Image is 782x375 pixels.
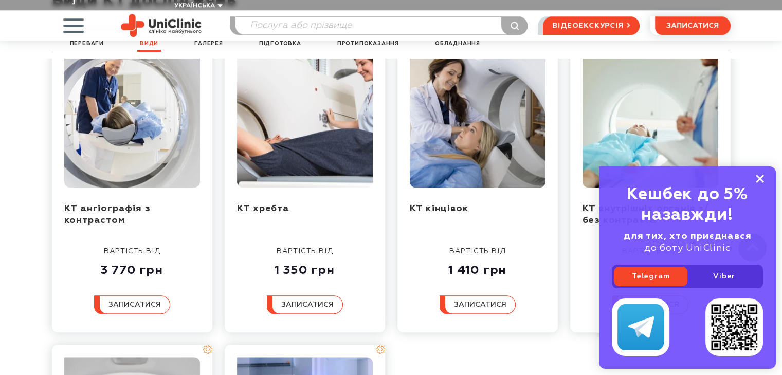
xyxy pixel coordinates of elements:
[277,248,333,255] span: вартість від
[104,248,160,255] span: вартість від
[440,295,516,314] button: записатися
[108,301,161,308] span: записатися
[192,38,226,50] a: Галерея
[172,2,223,10] button: Українська
[137,38,161,50] a: Види
[267,295,343,314] button: записатися
[454,301,506,308] span: записатися
[64,46,200,188] img: КТ ангіографія з контрастом
[64,204,151,225] a: КТ ангіографія з контрастом
[612,231,763,254] div: до боту UniClinic
[583,204,710,225] a: КТ внутрішніх органів з/без контраста
[267,256,343,278] div: 1 350 грн
[440,256,516,278] div: 1 410 грн
[281,301,334,308] span: записатися
[410,46,545,188] img: КТ кінцівок
[432,38,483,50] a: Обладнання
[174,3,215,9] span: Українська
[237,204,289,213] a: КТ хребта
[94,256,170,278] div: 3 770 грн
[235,17,528,34] input: Послуга або прізвище
[583,46,718,188] img: КТ внутрішніх органів з/без контраста
[67,38,106,50] a: Переваги
[410,204,469,213] a: КТ кінцівок
[257,38,304,50] a: Підготовка
[335,38,402,50] a: Протипоказання
[614,267,687,286] a: Telegram
[687,267,761,286] a: Viber
[624,232,751,241] b: для тих, хто приєднався
[655,16,731,35] button: записатися
[552,17,623,34] span: відеоекскурсія
[666,22,719,29] span: записатися
[237,46,373,188] img: КТ хребта
[543,16,639,35] a: відеоекскурсія
[94,295,170,314] button: записатися
[121,14,202,37] img: Uniclinic
[449,248,506,255] span: вартість від
[612,184,763,226] div: Кешбек до 5% назавжди!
